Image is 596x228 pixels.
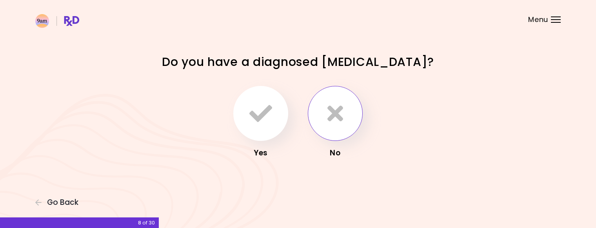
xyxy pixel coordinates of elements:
[304,147,367,159] div: No
[528,16,548,23] span: Menu
[47,198,78,207] span: Go Back
[229,147,292,159] div: Yes
[35,198,82,207] button: Go Back
[35,14,79,28] img: RxDiet
[161,54,435,69] h1: Do you have a diagnosed [MEDICAL_DATA]?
